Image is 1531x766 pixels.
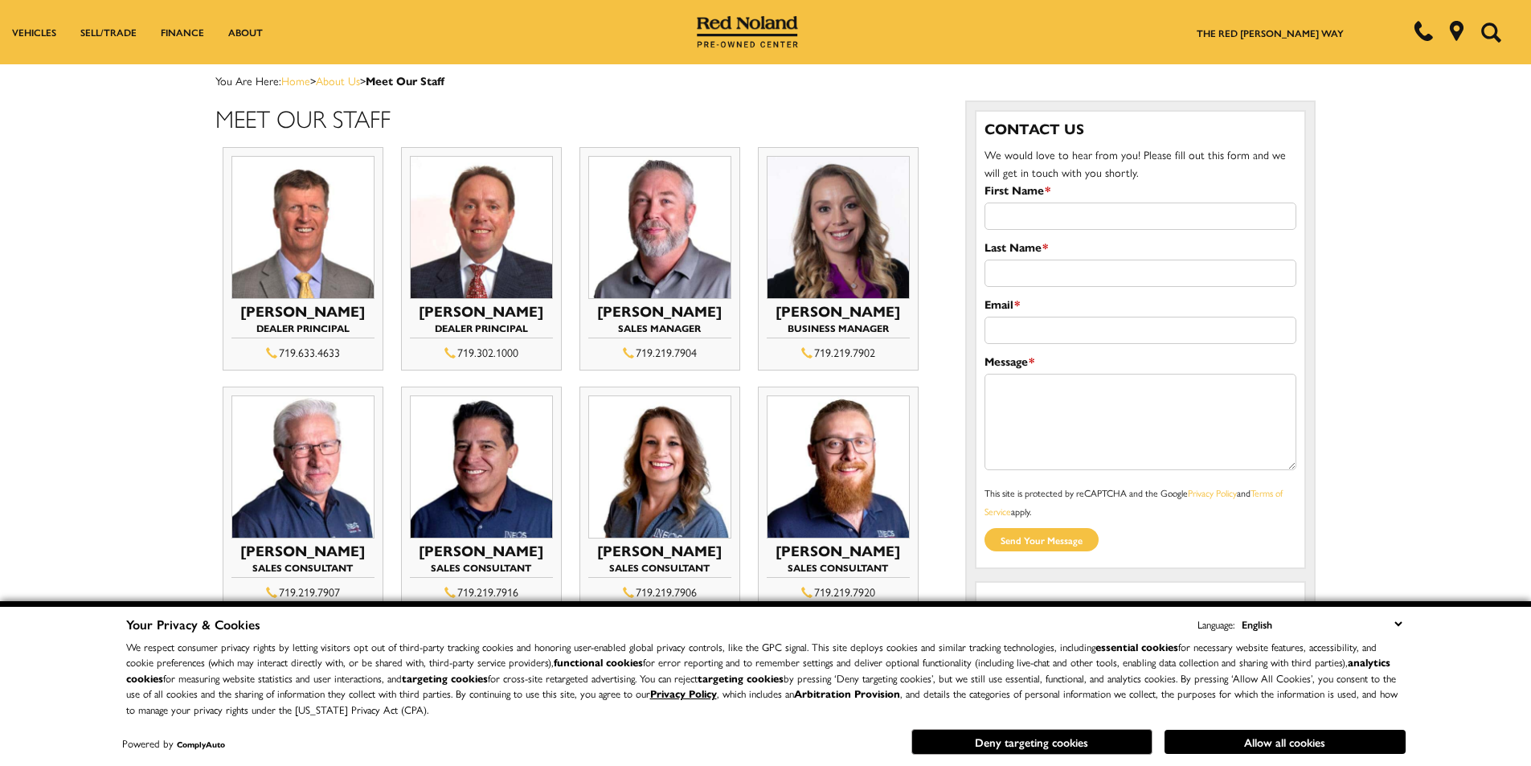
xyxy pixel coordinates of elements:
[1197,26,1344,40] a: The Red [PERSON_NAME] Way
[1188,485,1237,500] a: Privacy Policy
[985,485,1283,518] a: Terms of Service
[767,342,910,362] div: 719.219.7902
[410,395,553,539] img: Craig Barela
[126,615,260,633] span: Your Privacy & Cookies
[231,342,375,362] div: 719.633.4633
[1238,615,1406,633] select: Language Select
[767,543,910,559] h3: [PERSON_NAME]
[767,303,910,319] h3: [PERSON_NAME]
[1095,639,1178,654] strong: essential cookies
[402,670,488,686] strong: targeting cookies
[231,395,375,539] img: Rick Dymek
[985,352,1034,370] label: Message
[410,323,553,338] h4: Dealer Principal
[281,72,444,88] span: >
[410,342,553,362] div: 719.302.1000
[985,528,1099,551] input: Send your message
[231,582,375,601] div: 719.219.7907
[588,303,731,319] h3: [PERSON_NAME]
[215,104,941,131] h1: Meet Our Staff
[985,146,1286,180] span: We would love to hear from you! Please fill out this form and we will get in touch with you shortly.
[316,72,360,88] a: About Us
[911,729,1152,755] button: Deny targeting cookies
[767,395,910,539] img: Eric Gottlieb
[410,582,553,601] div: 719.219.7916
[410,156,553,299] img: Thom Buckley
[231,543,375,559] h3: [PERSON_NAME]
[698,670,784,686] strong: targeting cookies
[985,295,1020,313] label: Email
[588,323,731,338] h4: Sales Manager
[231,323,375,338] h4: Dealer Principal
[366,72,444,88] strong: Meet Our Staff
[231,156,375,299] img: Mike Jorgensen
[1197,619,1234,629] div: Language:
[767,563,910,578] h4: Sales Consultant
[985,238,1048,256] label: Last Name
[588,543,731,559] h3: [PERSON_NAME]
[985,485,1283,518] small: This site is protected by reCAPTCHA and the Google and apply.
[985,181,1050,199] label: First Name
[650,686,717,701] a: Privacy Policy
[697,16,798,48] img: Red Noland Pre-Owned
[588,395,731,539] img: Christine Bickel
[281,72,310,88] a: Home
[697,22,798,38] a: Red Noland Pre-Owned
[410,303,553,319] h3: [PERSON_NAME]
[588,563,731,578] h4: Sales Consultant
[767,323,910,338] h4: Business Manager
[126,654,1390,686] strong: analytics cookies
[554,654,643,670] strong: functional cookies
[316,72,444,88] span: >
[794,686,900,701] strong: Arbitration Provision
[1165,730,1406,754] button: Allow all cookies
[231,303,375,319] h3: [PERSON_NAME]
[122,739,225,749] div: Powered by
[231,563,375,578] h4: Sales Consultant
[588,342,731,362] div: 719.219.7904
[410,563,553,578] h4: Sales Consultant
[767,156,910,299] img: Deon Canales
[588,582,731,601] div: 719.219.7906
[588,156,731,299] img: Greg Wyatt
[985,120,1297,137] h3: Contact Us
[126,639,1406,718] p: We respect consumer privacy rights by letting visitors opt out of third-party tracking cookies an...
[1475,1,1507,63] button: Open the search field
[215,72,1316,88] div: Breadcrumbs
[410,543,553,559] h3: [PERSON_NAME]
[215,72,444,88] span: You Are Here:
[767,582,910,601] div: 719.219.7920
[177,739,225,750] a: ComplyAuto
